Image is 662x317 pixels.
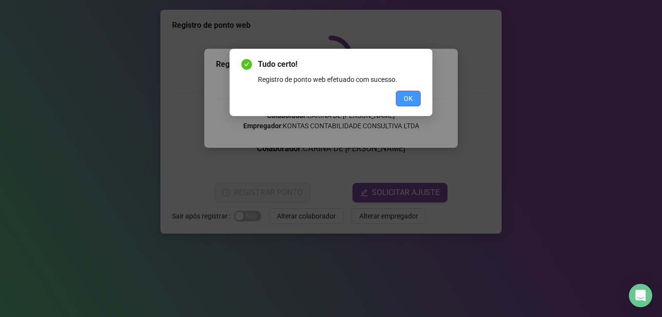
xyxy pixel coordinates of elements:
[241,59,252,70] span: check-circle
[629,284,652,307] div: Open Intercom Messenger
[396,91,421,106] button: OK
[258,74,421,85] div: Registro de ponto web efetuado com sucesso.
[404,93,413,104] span: OK
[258,59,421,70] span: Tudo certo!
